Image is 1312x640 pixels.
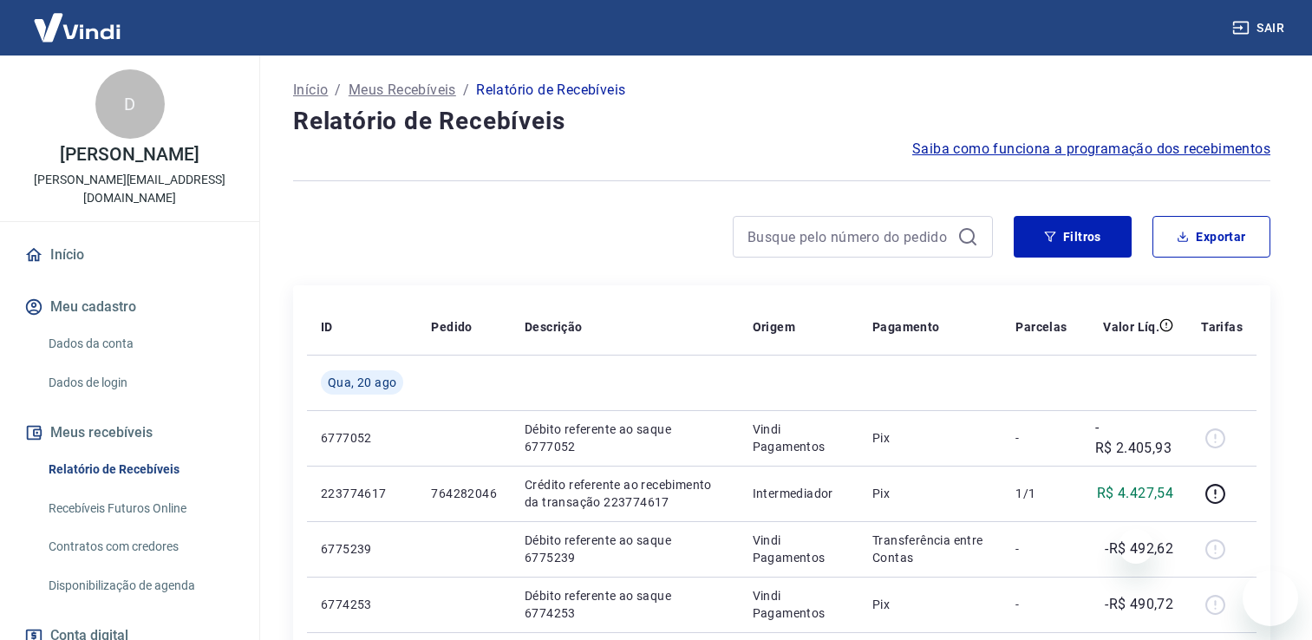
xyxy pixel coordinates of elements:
a: Contratos com credores [42,529,238,565]
p: - [1015,540,1067,558]
p: Débito referente ao saque 6774253 [525,587,725,622]
a: Meus Recebíveis [349,80,456,101]
p: Vindi Pagamentos [753,421,845,455]
p: 223774617 [321,485,403,502]
p: Crédito referente ao recebimento da transação 223774617 [525,476,725,511]
p: Vindi Pagamentos [753,532,845,566]
p: Intermediador [753,485,845,502]
button: Meu cadastro [21,288,238,326]
a: Dados da conta [42,326,238,362]
input: Busque pelo número do pedido [747,224,950,250]
p: ID [321,318,333,336]
p: 1/1 [1015,485,1067,502]
button: Exportar [1152,216,1270,258]
p: -R$ 492,62 [1105,539,1173,559]
p: -R$ 490,72 [1105,594,1173,615]
p: [PERSON_NAME][EMAIL_ADDRESS][DOMAIN_NAME] [14,171,245,207]
p: R$ 4.427,54 [1097,483,1173,504]
p: Débito referente ao saque 6777052 [525,421,725,455]
button: Meus recebíveis [21,414,238,452]
a: Saiba como funciona a programação dos recebimentos [912,139,1270,160]
p: Origem [753,318,795,336]
img: Vindi [21,1,134,54]
button: Filtros [1014,216,1132,258]
button: Sair [1229,12,1291,44]
p: Descrição [525,318,583,336]
p: Pix [872,485,988,502]
p: 764282046 [431,485,497,502]
p: Vindi Pagamentos [753,587,845,622]
span: Qua, 20 ago [328,374,396,391]
a: Dados de login [42,365,238,401]
p: Relatório de Recebíveis [476,80,625,101]
p: - [1015,429,1067,447]
a: Início [293,80,328,101]
h4: Relatório de Recebíveis [293,104,1270,139]
iframe: Botão para abrir a janela de mensagens [1243,571,1298,626]
div: D [95,69,165,139]
p: -R$ 2.405,93 [1095,417,1174,459]
p: 6777052 [321,429,403,447]
p: - [1015,596,1067,613]
p: [PERSON_NAME] [60,146,199,164]
p: 6775239 [321,540,403,558]
p: Pix [872,429,988,447]
a: Início [21,236,238,274]
p: Valor Líq. [1103,318,1159,336]
a: Recebíveis Futuros Online [42,491,238,526]
p: Pagamento [872,318,940,336]
p: Transferência entre Contas [872,532,988,566]
p: / [335,80,341,101]
p: / [463,80,469,101]
p: Débito referente ao saque 6775239 [525,532,725,566]
p: Parcelas [1015,318,1067,336]
p: Tarifas [1201,318,1243,336]
a: Relatório de Recebíveis [42,452,238,487]
a: Disponibilização de agenda [42,568,238,604]
p: Pedido [431,318,472,336]
p: 6774253 [321,596,403,613]
p: Pix [872,596,988,613]
iframe: Fechar mensagem [1119,529,1153,564]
